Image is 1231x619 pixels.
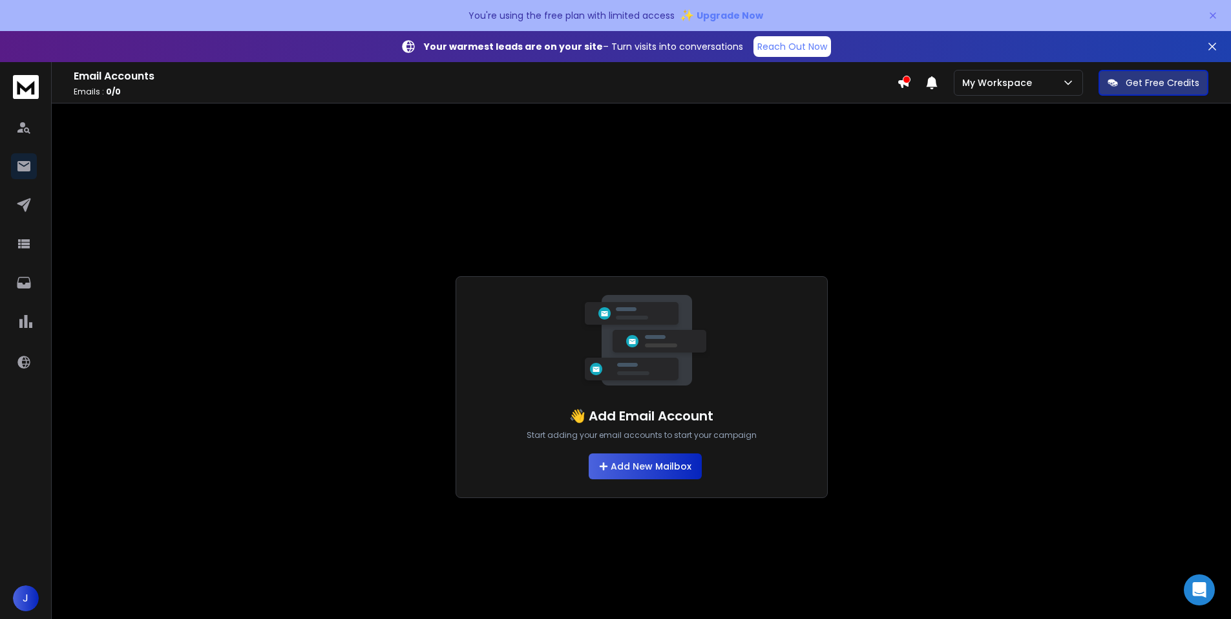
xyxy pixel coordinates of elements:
[1184,574,1215,605] div: Open Intercom Messenger
[74,69,897,84] h1: Email Accounts
[527,430,757,440] p: Start adding your email accounts to start your campaign
[753,36,831,57] a: Reach Out Now
[424,40,743,53] p: – Turn visits into conversations
[74,87,897,97] p: Emails :
[13,75,39,99] img: logo
[13,585,39,611] button: J
[589,453,702,479] button: Add New Mailbox
[757,40,827,53] p: Reach Out Now
[468,9,675,22] p: You're using the free plan with limited access
[680,3,763,28] button: ✨Upgrade Now
[697,9,763,22] span: Upgrade Now
[106,86,121,97] span: 0 / 0
[569,407,713,425] h1: 👋 Add Email Account
[424,40,603,53] strong: Your warmest leads are on your site
[962,76,1037,89] p: My Workspace
[1126,76,1199,89] p: Get Free Credits
[680,6,694,25] span: ✨
[1099,70,1208,96] button: Get Free Credits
